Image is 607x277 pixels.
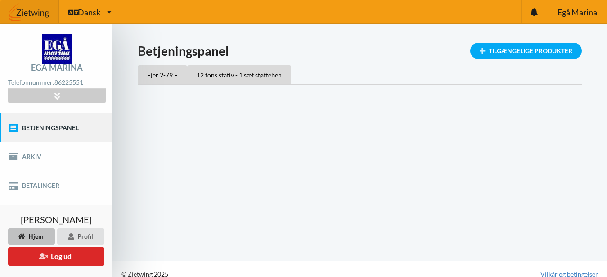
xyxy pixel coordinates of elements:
[78,8,100,16] span: Dansk
[8,77,105,89] div: Telefonnummer:
[57,228,104,245] div: Profil
[8,247,104,266] button: Log ud
[42,34,72,64] img: logo
[8,228,55,245] div: Hjem
[138,43,582,59] h1: Betjeningspanel
[470,43,582,59] div: Tilgængelige Produkter
[31,64,83,72] div: Egå Marina
[54,78,83,86] strong: 86225551
[21,215,92,224] span: [PERSON_NAME]
[138,65,187,84] div: Ejer 2-79 E
[558,8,597,16] span: Egå Marina
[187,65,291,84] div: 12 tons stativ - 1 sæt støtteben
